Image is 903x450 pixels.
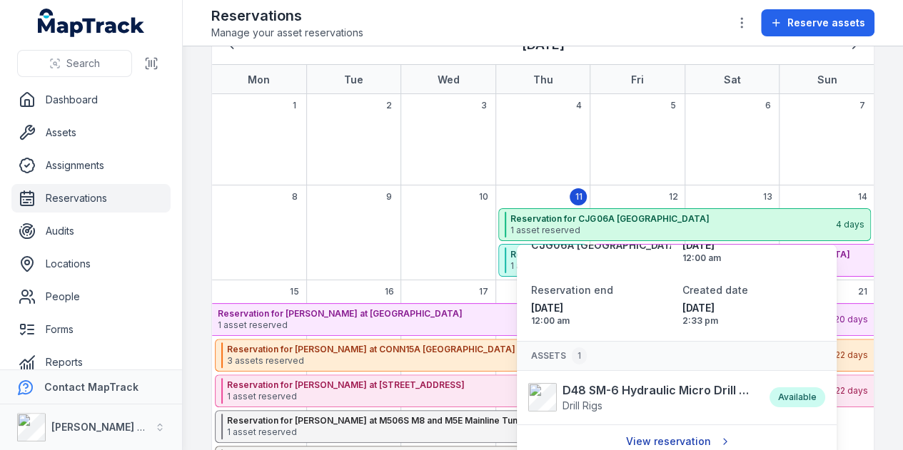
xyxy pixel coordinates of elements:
[575,191,582,203] span: 11
[11,118,171,147] a: Assets
[770,387,825,407] div: Available
[227,379,834,391] strong: Reservation for [PERSON_NAME] at [STREET_ADDRESS]
[531,284,613,296] span: Reservation end
[11,348,171,377] a: Reports
[386,100,392,111] span: 2
[215,374,874,407] button: Reservation for [PERSON_NAME] at [STREET_ADDRESS]1 asset reserved22 days
[212,303,874,336] button: Reservation for [PERSON_NAME] at [GEOGRAPHIC_DATA]1 asset reserved20 days
[479,286,488,297] span: 17
[682,284,748,296] span: Created date
[11,217,171,245] a: Audits
[227,344,834,355] strong: Reservation for [PERSON_NAME] at CONN15A [GEOGRAPHIC_DATA]
[66,56,100,71] span: Search
[763,191,772,203] span: 13
[215,410,682,443] button: Reservation for [PERSON_NAME] at M506S M8 and M5E Mainline Tunnels1 asset reserved5 days
[292,191,298,203] span: 8
[51,421,168,433] strong: [PERSON_NAME] Group
[385,286,394,297] span: 16
[44,381,138,393] strong: Contact MapTrack
[510,249,543,260] strong: Reservation for [PERSON_NAME] at [GEOGRAPHIC_DATA]
[563,399,602,411] span: Drill Rigs
[668,191,677,203] span: 12
[510,225,834,236] span: 1 asset reserved
[498,208,871,241] button: Reservation for CJG06A [GEOGRAPHIC_DATA]1 asset reserved4 days
[682,301,822,315] span: [DATE]
[290,286,299,297] span: 15
[531,301,671,315] span: [DATE]
[575,100,581,111] span: 4
[215,339,874,372] button: Reservation for [PERSON_NAME] at CONN15A [GEOGRAPHIC_DATA]3 assets reserved22 days
[227,355,834,367] span: 3 assets reserved
[11,86,171,114] a: Dashboard
[670,100,676,111] span: 5
[11,184,171,213] a: Reservations
[682,238,822,264] time: 11/09/2025, 12:00:00 am
[682,238,822,252] span: [DATE]
[227,426,646,438] span: 1 asset reserved
[211,6,363,26] h2: Reservations
[510,260,543,272] span: 1 asset reserved
[11,315,171,344] a: Forms
[724,73,741,86] strong: Sat
[531,238,671,252] a: CJG06A [GEOGRAPHIC_DATA]
[11,250,171,278] a: Locations
[531,301,671,327] time: 14/09/2025, 12:00:00 am
[510,213,834,225] strong: Reservation for CJG06A [GEOGRAPHIC_DATA]
[293,100,296,111] span: 1
[528,382,755,413] a: D48 SM-6 Hydraulic Micro Drill RigDrill Rigs
[787,16,865,30] span: Reserve assets
[859,100,865,111] span: 7
[248,73,270,86] strong: Mon
[531,347,587,364] span: Assets
[857,286,867,297] span: 21
[11,282,171,311] a: People
[38,9,145,37] a: MapTrack
[563,382,755,399] strong: D48 SM-6 Hydraulic Micro Drill Rig
[227,391,834,402] span: 1 asset reserved
[765,100,770,111] span: 6
[631,73,644,86] strong: Fri
[386,191,392,203] span: 9
[682,301,822,327] time: 10/09/2025, 2:33:41 pm
[531,239,680,251] span: CJG06A [GEOGRAPHIC_DATA]
[227,415,646,426] strong: Reservation for [PERSON_NAME] at M506S M8 and M5E Mainline Tunnels
[17,50,132,77] button: Search
[437,73,459,86] strong: Wed
[479,191,488,203] span: 10
[344,73,363,86] strong: Tue
[682,252,822,264] span: 12:00 am
[531,315,671,327] span: 12:00 am
[857,191,867,203] span: 14
[211,26,363,40] span: Manage your asset reservations
[218,308,833,319] strong: Reservation for [PERSON_NAME] at [GEOGRAPHIC_DATA]
[761,9,874,36] button: Reserve assets
[817,73,837,86] strong: Sun
[682,315,822,327] span: 2:33 pm
[218,319,833,331] span: 1 asset reserved
[533,73,553,86] strong: Thu
[498,244,587,277] button: Reservation for [PERSON_NAME] at [GEOGRAPHIC_DATA]1 asset reserved1 day
[11,151,171,180] a: Assignments
[572,347,587,364] div: 1
[481,100,487,111] span: 3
